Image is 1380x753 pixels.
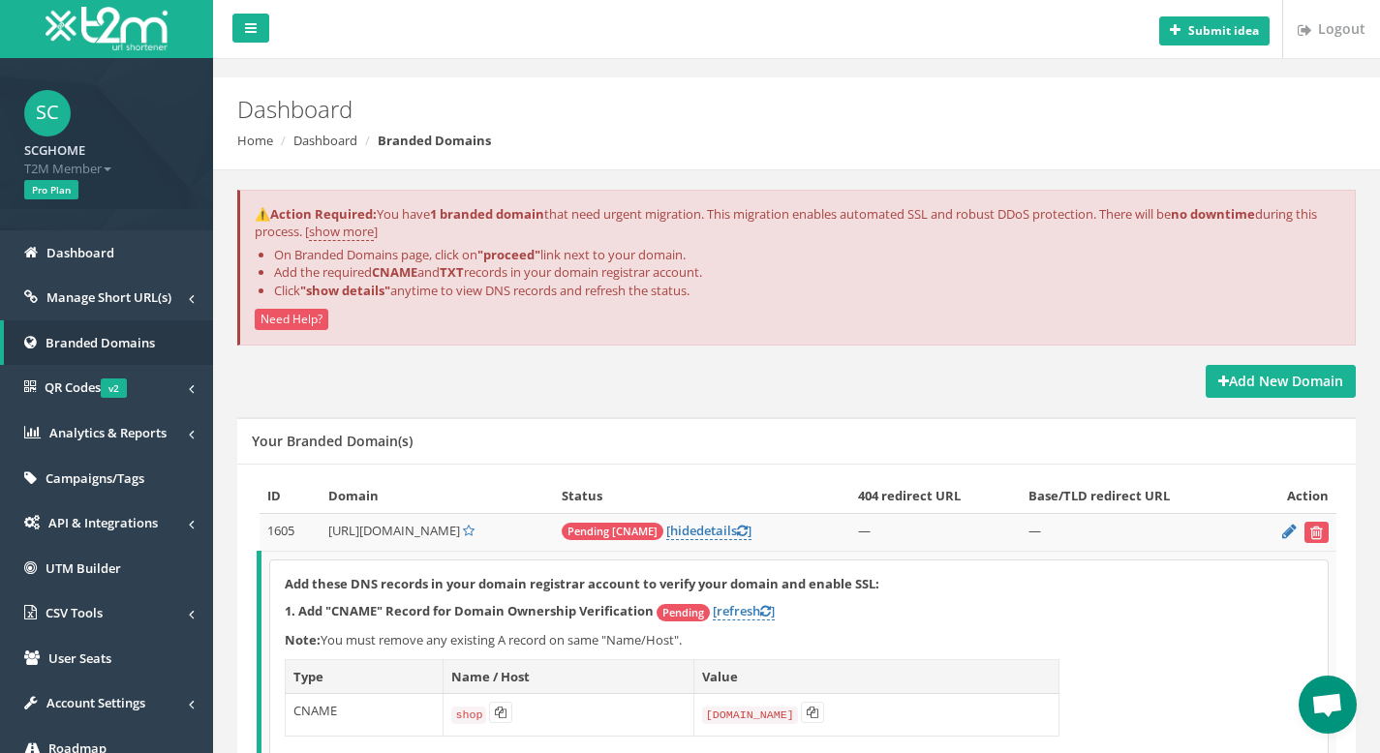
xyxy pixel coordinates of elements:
[1218,372,1343,390] strong: Add New Domain
[440,263,464,281] strong: TXT
[372,263,417,281] strong: CNAME
[45,378,127,396] span: QR Codes
[451,707,486,724] code: shop
[274,246,1340,264] li: On Branded Domains page, click on link next to your domain.
[670,522,696,539] span: hide
[285,575,879,592] strong: Add these DNS records in your domain registrar account to verify your domain and enable SSL:
[24,180,78,199] span: Pro Plan
[328,522,460,539] span: [URL][DOMAIN_NAME]
[693,659,1058,694] th: Value
[46,559,121,577] span: UTM Builder
[430,205,544,223] strong: 1 branded domain
[101,378,127,398] span: v2
[378,132,491,149] strong: Branded Domains
[46,334,155,351] span: Branded Domains
[321,479,554,513] th: Domain
[46,604,103,621] span: CSV Tools
[1021,479,1247,513] th: Base/TLD redirect URL
[300,282,390,299] strong: "show details"
[1247,479,1336,513] th: Action
[48,514,158,531] span: API & Integrations
[46,694,145,711] span: Account Settings
[285,631,321,648] b: Note:
[286,659,444,694] th: Type
[46,469,144,487] span: Campaigns/Tags
[554,479,850,513] th: Status
[24,141,85,159] strong: SCGHOME
[24,90,71,136] span: SC
[286,694,444,737] td: CNAME
[713,602,775,620] a: [refresh]
[850,513,1021,551] td: —
[252,434,413,448] h5: Your Branded Domain(s)
[274,282,1340,300] li: Click anytime to view DNS records and refresh the status.
[293,132,357,149] a: Dashboard
[48,649,111,667] span: User Seats
[260,479,321,513] th: ID
[255,205,377,223] strong: ⚠️Action Required:
[1188,22,1259,39] b: Submit idea
[46,244,114,261] span: Dashboard
[285,631,1313,649] p: You must remove any existing A record on same "Name/Host".
[24,160,189,178] span: T2M Member
[24,136,189,177] a: SCGHOME T2M Member
[850,479,1021,513] th: 404 redirect URL
[237,97,1165,122] h2: Dashboard
[657,604,710,621] span: Pending
[1171,205,1255,223] strong: no downtime
[285,602,654,619] strong: 1. Add "CNAME" Record for Domain Ownership Verification
[1299,676,1357,734] a: Open chat
[237,132,273,149] a: Home
[562,523,663,540] span: Pending [CNAME]
[255,309,328,330] button: Need Help?
[255,205,1340,241] p: You have that need urgent migration. This migration enables automated SSL and robust DDoS protect...
[1206,365,1356,398] a: Add New Domain
[477,246,540,263] strong: "proceed"
[666,522,751,540] a: [hidedetails]
[1159,16,1270,45] button: Submit idea
[444,659,693,694] th: Name / Host
[46,288,171,306] span: Manage Short URL(s)
[1021,513,1247,551] td: —
[702,707,798,724] code: [DOMAIN_NAME]
[46,7,168,50] img: T2M
[260,513,321,551] td: 1605
[274,263,1340,282] li: Add the required and records in your domain registrar account.
[309,223,374,241] a: show more
[463,522,475,539] a: Set Default
[49,424,167,441] span: Analytics & Reports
